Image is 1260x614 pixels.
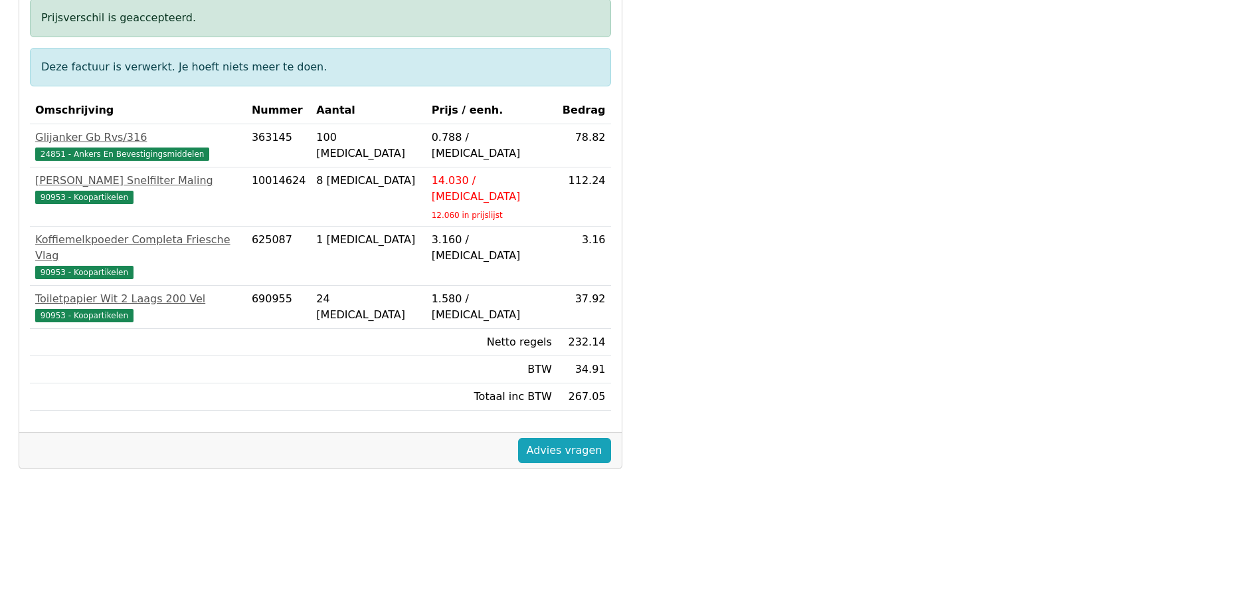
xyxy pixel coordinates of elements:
[246,97,311,124] th: Nummer
[432,291,552,323] div: 1.580 / [MEDICAL_DATA]
[35,291,241,323] a: Toiletpapier Wit 2 Laags 200 Vel90953 - Koopartikelen
[557,383,611,411] td: 267.05
[35,232,241,264] div: Koffiemelkpoeder Completa Friesche Vlag
[557,97,611,124] th: Bedrag
[35,191,134,204] span: 90953 - Koopartikelen
[311,97,426,124] th: Aantal
[30,48,611,86] div: Deze factuur is verwerkt. Je hoeft niets meer te doen.
[557,356,611,383] td: 34.91
[246,286,311,329] td: 690955
[35,130,241,146] div: Glijanker Gb Rvs/316
[316,291,420,323] div: 24 [MEDICAL_DATA]
[35,173,241,189] div: [PERSON_NAME] Snelfilter Maling
[432,173,552,205] div: 14.030 / [MEDICAL_DATA]
[557,124,611,167] td: 78.82
[426,97,557,124] th: Prijs / eenh.
[316,232,420,248] div: 1 [MEDICAL_DATA]
[246,167,311,227] td: 10014624
[557,227,611,286] td: 3.16
[426,356,557,383] td: BTW
[316,130,420,161] div: 100 [MEDICAL_DATA]
[35,130,241,161] a: Glijanker Gb Rvs/31624851 - Ankers En Bevestigingsmiddelen
[432,130,552,161] div: 0.788 / [MEDICAL_DATA]
[35,232,241,280] a: Koffiemelkpoeder Completa Friesche Vlag90953 - Koopartikelen
[432,232,552,264] div: 3.160 / [MEDICAL_DATA]
[246,124,311,167] td: 363145
[35,309,134,322] span: 90953 - Koopartikelen
[35,291,241,307] div: Toiletpapier Wit 2 Laags 200 Vel
[30,97,246,124] th: Omschrijving
[518,438,611,463] a: Advies vragen
[557,167,611,227] td: 112.24
[35,173,241,205] a: [PERSON_NAME] Snelfilter Maling90953 - Koopartikelen
[35,266,134,279] span: 90953 - Koopartikelen
[432,211,503,220] sub: 12.060 in prijslijst
[246,227,311,286] td: 625087
[557,286,611,329] td: 37.92
[426,383,557,411] td: Totaal inc BTW
[316,173,420,189] div: 8 [MEDICAL_DATA]
[557,329,611,356] td: 232.14
[35,148,209,161] span: 24851 - Ankers En Bevestigingsmiddelen
[426,329,557,356] td: Netto regels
